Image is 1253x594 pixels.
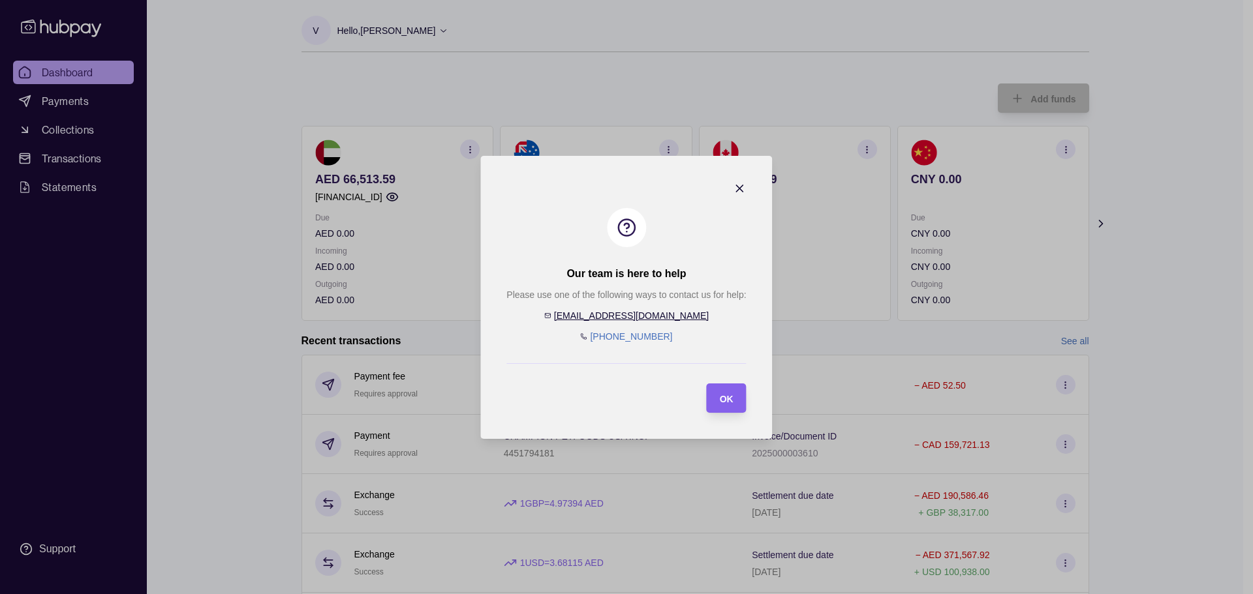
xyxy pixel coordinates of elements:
a: [EMAIL_ADDRESS][DOMAIN_NAME] [554,310,709,321]
h2: Our team is here to help [566,267,686,281]
span: OK [720,393,734,404]
p: Please use one of the following ways to contact us for help: [506,288,746,302]
a: [PHONE_NUMBER] [590,331,672,342]
button: OK [707,383,747,413]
